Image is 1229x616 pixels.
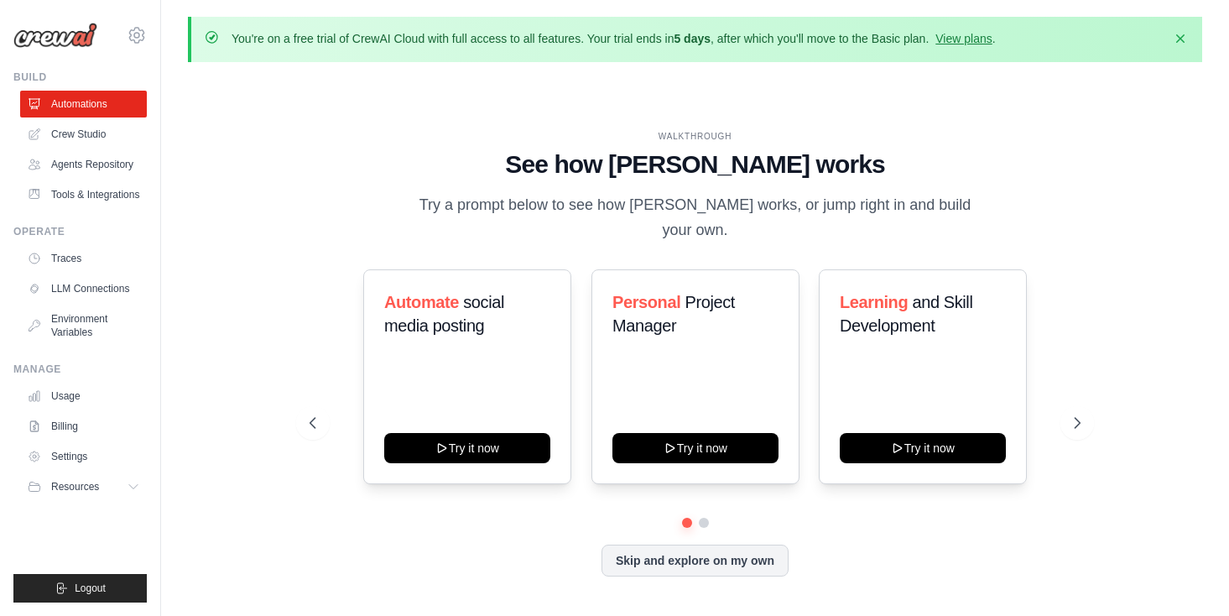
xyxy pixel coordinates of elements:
a: Environment Variables [20,305,147,346]
a: View plans [935,32,992,45]
div: Build [13,70,147,84]
a: Billing [20,413,147,440]
button: Resources [20,473,147,500]
a: LLM Connections [20,275,147,302]
button: Try it now [384,433,550,463]
span: and Skill Development [840,293,972,335]
span: social media posting [384,293,504,335]
button: Try it now [840,433,1006,463]
a: Traces [20,245,147,272]
a: Automations [20,91,147,117]
span: Logout [75,582,106,595]
a: Crew Studio [20,121,147,148]
p: You're on a free trial of CrewAI Cloud with full access to all features. Your trial ends in , aft... [232,30,996,47]
button: Try it now [612,433,779,463]
span: Automate [384,293,459,311]
button: Skip and explore on my own [601,545,789,577]
span: Project Manager [612,293,735,335]
a: Tools & Integrations [20,181,147,208]
div: Operate [13,225,147,238]
span: Learning [840,293,908,311]
a: Agents Repository [20,151,147,178]
div: Manage [13,363,147,376]
strong: 5 days [674,32,711,45]
span: Resources [51,480,99,493]
span: Personal [612,293,680,311]
button: Logout [13,574,147,603]
a: Usage [20,383,147,410]
a: Settings [20,443,147,470]
div: WALKTHROUGH [310,130,1081,143]
h1: See how [PERSON_NAME] works [310,149,1081,180]
img: Logo [13,23,97,48]
p: Try a prompt below to see how [PERSON_NAME] works, or jump right in and build your own. [414,193,977,243]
